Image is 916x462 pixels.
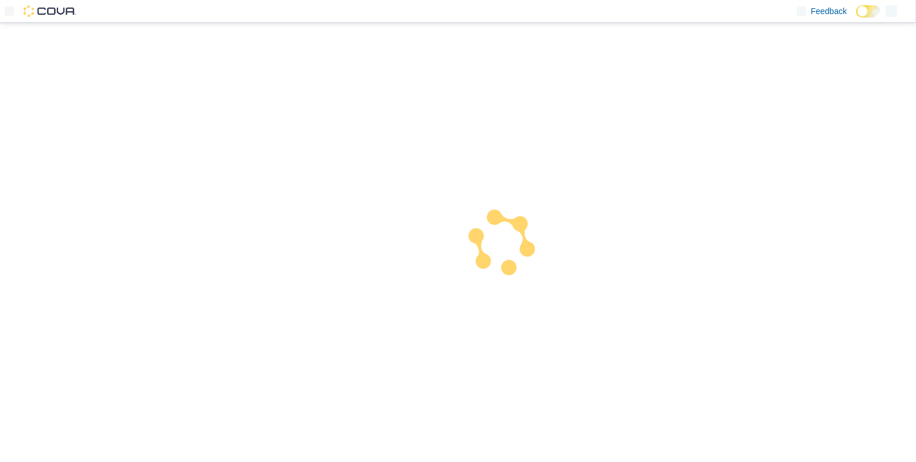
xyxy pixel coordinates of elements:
[811,5,847,17] span: Feedback
[856,5,881,18] input: Dark Mode
[23,5,76,17] img: Cova
[458,198,546,286] img: cova-loader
